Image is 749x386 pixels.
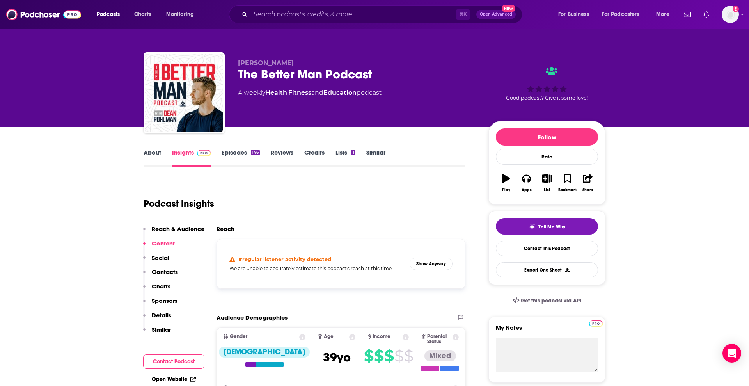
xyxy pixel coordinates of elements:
[152,311,171,319] p: Details
[506,95,588,101] span: Good podcast? Give it some love!
[557,169,577,197] button: Bookmark
[324,334,334,339] span: Age
[134,9,151,20] span: Charts
[197,150,211,156] img: Podchaser Pro
[681,8,694,21] a: Show notifications dropdown
[230,334,247,339] span: Gender
[91,8,130,21] button: open menu
[496,262,598,277] button: Export One-Sheet
[558,188,577,192] div: Bookmark
[236,5,530,23] div: Search podcasts, credits, & more...
[152,268,178,276] p: Contacts
[651,8,679,21] button: open menu
[410,258,453,270] button: Show Anyway
[544,188,550,192] div: List
[129,8,156,21] a: Charts
[152,225,204,233] p: Reach & Audience
[427,334,451,344] span: Parental Status
[222,149,260,167] a: Episodes146
[521,297,581,304] span: Get this podcast via API
[553,8,599,21] button: open menu
[722,6,739,23] span: Logged in as kkade
[152,326,171,333] p: Similar
[217,314,288,321] h2: Audience Demographics
[144,198,214,210] h1: Podcast Insights
[589,320,603,327] img: Podchaser Pro
[143,240,175,254] button: Content
[522,188,532,192] div: Apps
[733,6,739,12] svg: Add a profile image
[602,9,639,20] span: For Podcasters
[700,8,712,21] a: Show notifications dropdown
[143,225,204,240] button: Reach & Audience
[304,149,325,167] a: Credits
[161,8,204,21] button: open menu
[722,6,739,23] button: Show profile menu
[251,150,260,155] div: 146
[145,54,223,132] img: The Better Man Podcast
[271,149,293,167] a: Reviews
[143,268,178,283] button: Contacts
[144,149,161,167] a: About
[287,89,288,96] span: ,
[250,8,456,21] input: Search podcasts, credits, & more...
[238,59,294,67] span: [PERSON_NAME]
[374,350,383,362] span: $
[582,188,593,192] div: Share
[394,350,403,362] span: $
[366,149,385,167] a: Similar
[152,240,175,247] p: Content
[152,283,170,290] p: Charts
[335,149,355,167] a: Lists1
[217,225,234,233] h2: Reach
[502,188,510,192] div: Play
[578,169,598,197] button: Share
[323,89,357,96] a: Education
[488,59,605,108] div: Good podcast? Give it some love!
[589,319,603,327] a: Pro website
[722,6,739,23] img: User Profile
[97,9,120,20] span: Podcasts
[229,265,403,271] h5: We are unable to accurately estimate this podcast's reach at this time.
[152,254,169,261] p: Social
[143,254,169,269] button: Social
[323,350,351,365] span: 39 yo
[496,128,598,146] button: Follow
[351,150,355,155] div: 1
[6,7,81,22] img: Podchaser - Follow, Share and Rate Podcasts
[143,297,177,311] button: Sponsors
[288,89,311,96] a: Fitness
[219,347,310,358] div: [DEMOGRAPHIC_DATA]
[373,334,390,339] span: Income
[496,149,598,165] div: Rate
[722,344,741,363] div: Open Intercom Messenger
[143,283,170,297] button: Charts
[152,297,177,304] p: Sponsors
[143,311,171,326] button: Details
[238,88,382,98] div: A weekly podcast
[384,350,394,362] span: $
[166,9,194,20] span: Monitoring
[502,5,516,12] span: New
[476,10,516,19] button: Open AdvancedNew
[506,291,587,310] a: Get this podcast via API
[516,169,536,197] button: Apps
[311,89,323,96] span: and
[496,169,516,197] button: Play
[152,376,196,382] a: Open Website
[265,89,287,96] a: Health
[404,350,413,362] span: $
[529,224,535,230] img: tell me why sparkle
[456,9,470,20] span: ⌘ K
[537,169,557,197] button: List
[496,241,598,256] a: Contact This Podcast
[238,256,331,262] h4: Irregular listener activity detected
[424,350,456,361] div: Mixed
[480,12,512,16] span: Open Advanced
[656,9,669,20] span: More
[172,149,211,167] a: InsightsPodchaser Pro
[558,9,589,20] span: For Business
[496,218,598,235] button: tell me why sparkleTell Me Why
